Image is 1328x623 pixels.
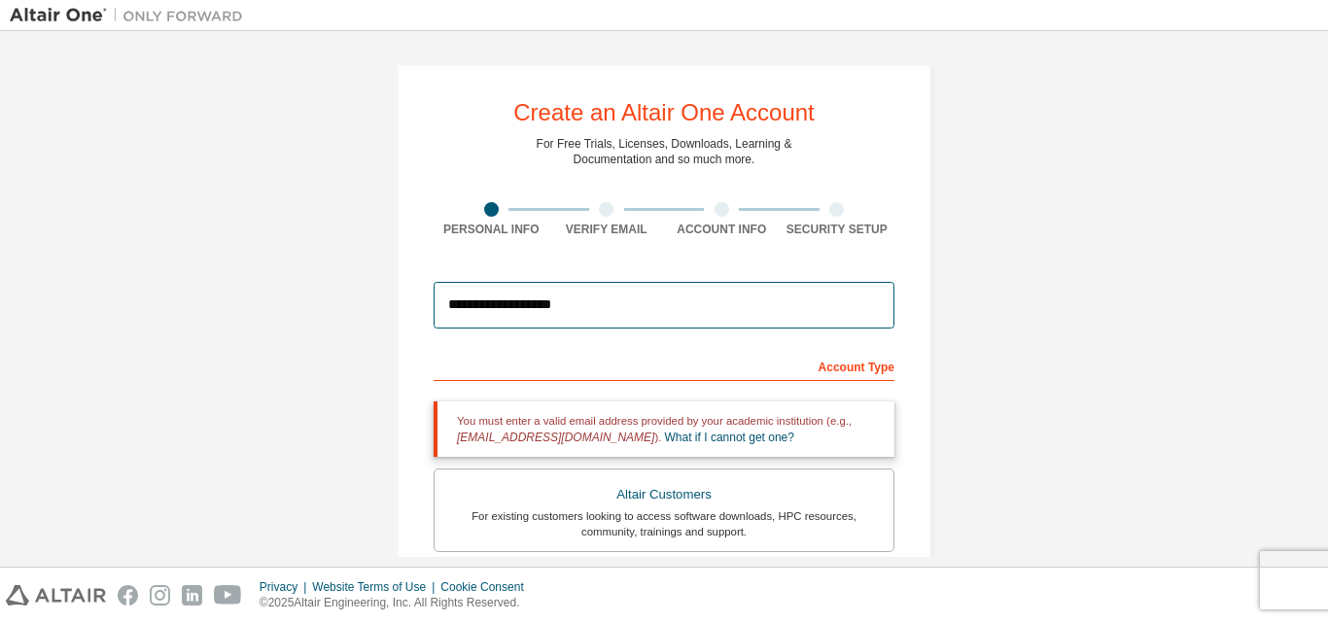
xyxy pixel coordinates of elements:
div: For Free Trials, Licenses, Downloads, Learning & Documentation and so much more. [537,136,792,167]
div: Verify Email [549,222,665,237]
div: Account Type [434,350,894,381]
a: What if I cannot get one? [665,431,794,444]
div: Create an Altair One Account [513,101,815,124]
img: instagram.svg [150,585,170,606]
div: Personal Info [434,222,549,237]
div: Cookie Consent [440,579,535,595]
div: Altair Customers [446,481,882,508]
div: For existing customers looking to access software downloads, HPC resources, community, trainings ... [446,508,882,539]
div: Privacy [260,579,312,595]
div: You must enter a valid email address provided by your academic institution (e.g., ). [434,401,894,457]
p: © 2025 Altair Engineering, Inc. All Rights Reserved. [260,595,536,611]
div: Security Setup [780,222,895,237]
img: Altair One [10,6,253,25]
img: altair_logo.svg [6,585,106,606]
span: [EMAIL_ADDRESS][DOMAIN_NAME] [457,431,654,444]
img: facebook.svg [118,585,138,606]
img: youtube.svg [214,585,242,606]
div: Account Info [664,222,780,237]
div: Website Terms of Use [312,579,440,595]
img: linkedin.svg [182,585,202,606]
